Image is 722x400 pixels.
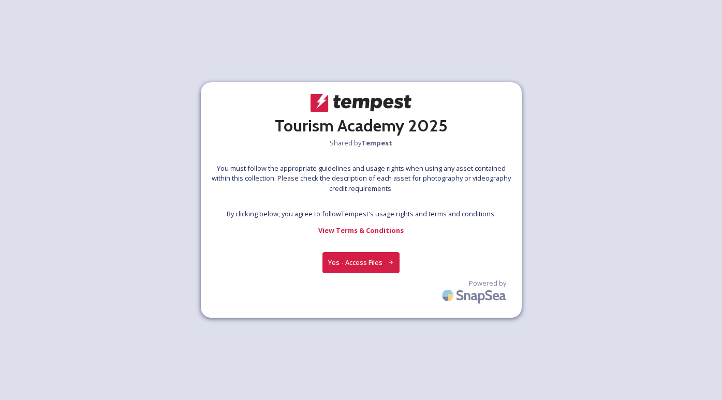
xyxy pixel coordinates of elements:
h2: Tourism Academy 2025 [275,113,448,138]
strong: Tempest [361,138,392,147]
img: SnapSea Logo [439,283,511,307]
a: View Terms & Conditions [318,224,404,236]
button: Yes - Access Files [322,252,400,273]
strong: View Terms & Conditions [318,226,404,235]
span: Powered by [469,278,506,288]
span: By clicking below, you agree to follow Tempest 's usage rights and terms and conditions. [227,209,496,219]
img: tempest-color.png [310,93,413,113]
span: You must follow the appropriate guidelines and usage rights when using any asset contained within... [211,164,511,194]
span: Shared by [330,138,392,148]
